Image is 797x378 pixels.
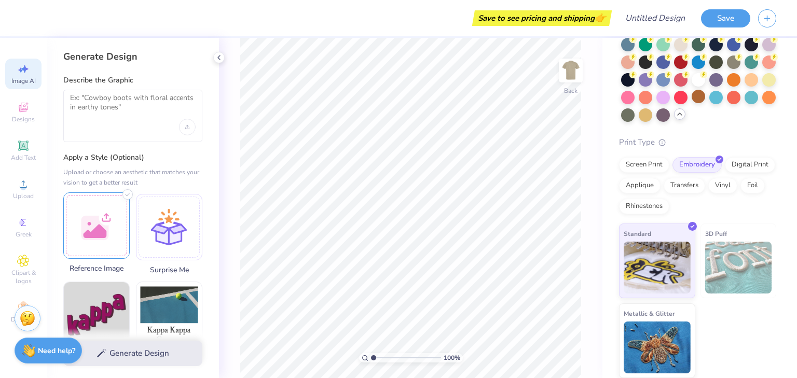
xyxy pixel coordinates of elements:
span: Greek [16,230,32,239]
label: Describe the Graphic [63,75,202,86]
div: Vinyl [708,178,737,193]
span: 100 % [444,353,460,362]
div: Applique [619,178,661,193]
div: Generate Design [63,50,202,63]
strong: Need help? [38,346,75,356]
div: Transfers [664,178,705,193]
span: 3D Puff [705,228,727,239]
div: Upload image [179,119,196,135]
img: Standard [624,242,691,293]
span: Reference Image [63,263,130,274]
label: Apply a Style (Optional) [63,152,202,163]
span: Clipart & logos [5,269,42,285]
span: Standard [624,228,651,239]
span: Surprise Me [136,264,202,275]
span: Decorate [11,315,36,324]
div: Upload or choose an aesthetic that matches your vision to get a better result [63,167,202,188]
span: Upload [13,192,34,200]
div: Screen Print [619,157,669,173]
button: Save [701,9,750,27]
img: Text-Based [64,282,129,347]
img: Photorealistic [136,282,202,347]
input: Untitled Design [617,8,693,29]
div: Rhinestones [619,199,669,214]
div: Print Type [619,136,776,148]
span: Add Text [11,153,36,162]
span: Designs [12,115,35,123]
div: Embroidery [672,157,722,173]
img: Metallic & Glitter [624,321,691,373]
div: Back [564,86,578,95]
span: Image AI [11,77,36,85]
span: Metallic & Glitter [624,308,675,319]
div: Save to see pricing and shipping [475,10,609,26]
div: Digital Print [725,157,775,173]
img: Back [560,60,581,81]
div: Foil [740,178,765,193]
img: 3D Puff [705,242,772,293]
span: 👉 [595,11,606,24]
